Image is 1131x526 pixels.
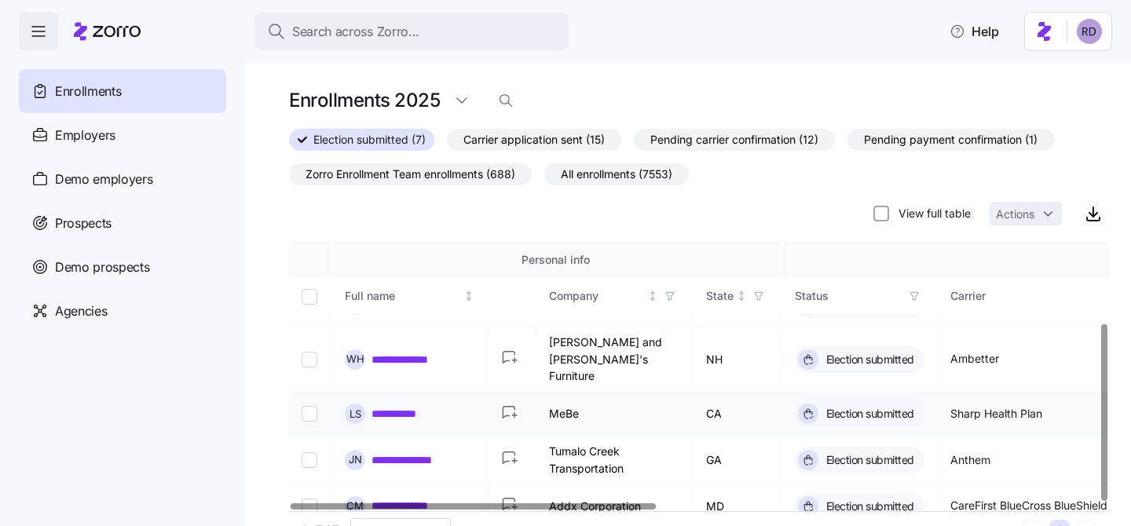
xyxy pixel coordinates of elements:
div: Company [549,287,645,305]
td: MeBe [536,392,694,437]
span: Election submitted [822,499,914,514]
span: L S [350,409,361,419]
span: All enrollments (7553) [561,164,672,184]
div: Full name [345,287,460,305]
span: Pending payment confirmation (1) [864,130,1038,150]
span: Election submitted [822,352,914,367]
div: Carrier [950,287,1125,305]
label: View full table [889,206,971,221]
span: J N [349,455,362,465]
span: Demo employers [55,170,153,189]
span: W H [346,354,364,364]
span: Zorro Enrollment Team enrollments (688) [306,164,515,184]
th: Full nameNot sorted [332,278,489,314]
span: Actions [996,209,1034,220]
span: Demo prospects [55,258,150,277]
span: CareFirst BlueCross BlueShield [950,498,1107,513]
div: State [706,287,734,305]
img: 6d862e07fa9c5eedf81a4422c42283ac [1077,19,1102,44]
button: Help [937,16,1012,47]
td: [PERSON_NAME] and [PERSON_NAME]'s Furniture [536,327,694,392]
span: Election submitted (7) [313,130,426,150]
input: Select record 7 [302,499,317,514]
div: Not sorted [647,290,658,301]
span: Enrollments [55,82,121,101]
span: Sharp Health Plan [950,406,1042,422]
th: CompanyNot sorted [536,278,694,314]
a: Employers [19,113,226,157]
input: Select record 5 [302,406,317,422]
span: Ambetter [950,351,999,367]
button: Search across Zorro... [254,13,569,50]
span: Employers [55,126,115,145]
a: Prospects [19,201,226,245]
td: Tumalo Creek Transportation [536,437,694,484]
input: Select record 6 [302,452,317,468]
input: Select all records [302,289,317,305]
span: Search across Zorro... [292,22,419,42]
th: StateNot sorted [694,278,782,314]
span: Carrier application sent (15) [463,130,605,150]
input: Select record 4 [302,352,317,367]
span: C M [346,501,364,511]
td: GA [694,437,782,484]
div: Personal info [345,251,767,268]
span: Agencies [55,301,107,321]
td: NH [694,327,782,392]
span: Help [950,22,999,41]
span: Election submitted [822,406,914,422]
a: Enrollments [19,69,226,113]
span: Election submitted [822,452,914,468]
a: Demo prospects [19,245,226,289]
a: Demo employers [19,157,226,201]
button: Actions [990,202,1062,225]
td: CA [694,392,782,437]
span: Prospects [55,214,112,233]
a: Agencies [19,289,226,333]
span: Anthem [950,452,990,468]
div: Not sorted [463,290,474,301]
div: Status [795,287,903,305]
div: Not sorted [736,290,747,301]
h1: Enrollments 2025 [289,88,440,112]
span: Pending carrier confirmation (12) [650,130,818,150]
